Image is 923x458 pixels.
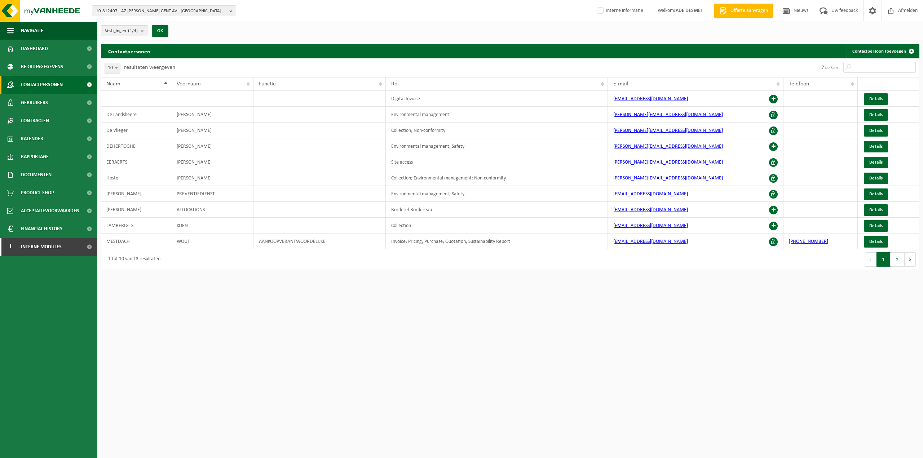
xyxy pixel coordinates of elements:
span: Navigatie [21,22,43,40]
td: De Landsheere [101,107,171,123]
span: 10-812407 - AZ [PERSON_NAME] GENT AV - [GEOGRAPHIC_DATA] [96,6,226,17]
span: Dashboard [21,40,48,58]
span: Rol [391,81,399,87]
a: [EMAIL_ADDRESS][DOMAIN_NAME] [613,207,688,213]
div: 1 tot 10 van 13 resultaten [105,253,160,266]
td: [PERSON_NAME] [171,138,253,154]
td: De Vlieger [101,123,171,138]
a: [PERSON_NAME][EMAIL_ADDRESS][DOMAIN_NAME] [613,128,723,133]
td: Digital Invoice [386,91,608,107]
a: [EMAIL_ADDRESS][DOMAIN_NAME] [613,96,688,102]
button: Next [905,252,916,267]
td: KOEN [171,218,253,234]
td: [PERSON_NAME] [171,107,253,123]
a: [PERSON_NAME][EMAIL_ADDRESS][DOMAIN_NAME] [613,144,723,149]
span: 10 [105,63,120,73]
a: Details [864,188,888,200]
td: MESTDACH [101,234,171,249]
td: ALLOCATIONS [171,202,253,218]
span: Functie [259,81,276,87]
span: Offerte aanvragen [729,7,770,14]
label: Interne informatie [596,5,643,16]
a: [EMAIL_ADDRESS][DOMAIN_NAME] [613,223,688,228]
td: Collection [386,218,608,234]
label: resultaten weergeven [124,65,175,70]
td: WOUT [171,234,253,249]
h2: Contactpersonen [101,44,158,58]
td: Borderel-Bordereau [386,202,608,218]
span: I [7,238,14,256]
td: Collection; Non-conformity [386,123,608,138]
button: Vestigingen(4/4) [101,25,147,36]
td: Site access [386,154,608,170]
span: Details [869,160,883,165]
a: Details [864,236,888,248]
a: [PHONE_NUMBER] [789,239,828,244]
a: Details [864,141,888,152]
td: [PERSON_NAME] [171,154,253,170]
span: Contracten [21,112,49,130]
span: Interne modules [21,238,62,256]
td: [PERSON_NAME] [171,170,253,186]
span: Gebruikers [21,94,48,112]
a: [PERSON_NAME][EMAIL_ADDRESS][DOMAIN_NAME] [613,175,723,181]
a: Details [864,173,888,184]
a: Offerte aanvragen [714,4,773,18]
a: [PERSON_NAME][EMAIL_ADDRESS][DOMAIN_NAME] [613,112,723,117]
span: Details [869,239,883,244]
td: EERAERTS [101,154,171,170]
button: 10-812407 - AZ [PERSON_NAME] GENT AV - [GEOGRAPHIC_DATA] [92,5,236,16]
span: Kalender [21,130,43,148]
td: [PERSON_NAME] [101,202,171,218]
span: Voornaam [177,81,201,87]
a: Details [864,220,888,232]
span: Contactpersonen [21,76,63,94]
a: Details [864,157,888,168]
span: Details [869,176,883,181]
a: Contactpersoon toevoegen [847,44,919,58]
a: [EMAIL_ADDRESS][DOMAIN_NAME] [613,239,688,244]
a: Details [864,109,888,121]
span: Rapportage [21,148,49,166]
td: Collection; Environmental management; Non-conformity [386,170,608,186]
span: Details [869,192,883,196]
span: Acceptatievoorwaarden [21,202,79,220]
button: 1 [876,252,891,267]
span: Details [869,223,883,228]
span: Vestigingen [105,26,138,36]
span: Details [869,144,883,149]
span: Documenten [21,166,52,184]
td: Environmental management [386,107,608,123]
span: Telefoon [789,81,809,87]
td: Environmental management; Safety [386,138,608,154]
span: Financial History [21,220,62,238]
td: Hoste [101,170,171,186]
span: Details [869,112,883,117]
a: Details [864,125,888,137]
span: Details [869,97,883,101]
span: Details [869,208,883,212]
a: Details [864,93,888,105]
button: 2 [891,252,905,267]
td: Invoice; Pricing; Purchase; Quotation; Sustainability Report [386,234,608,249]
td: [PERSON_NAME] [171,123,253,138]
span: Bedrijfsgegevens [21,58,63,76]
td: LAMBERIGTS [101,218,171,234]
span: Product Shop [21,184,54,202]
td: PREVENTIEDIENST [171,186,253,202]
span: Details [869,128,883,133]
td: DEHERTOGHE [101,138,171,154]
a: Details [864,204,888,216]
strong: JADE DESMET [674,8,703,13]
a: [EMAIL_ADDRESS][DOMAIN_NAME] [613,191,688,197]
td: Environmental management; Safety [386,186,608,202]
td: AANKOOPVERANTWOORDELIJKE [253,234,386,249]
td: [PERSON_NAME] [101,186,171,202]
span: 10 [105,63,120,74]
count: (4/4) [128,28,138,33]
button: Previous [865,252,876,267]
span: Naam [106,81,120,87]
button: OK [152,25,168,37]
label: Zoeken: [822,65,840,71]
a: [PERSON_NAME][EMAIL_ADDRESS][DOMAIN_NAME] [613,160,723,165]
